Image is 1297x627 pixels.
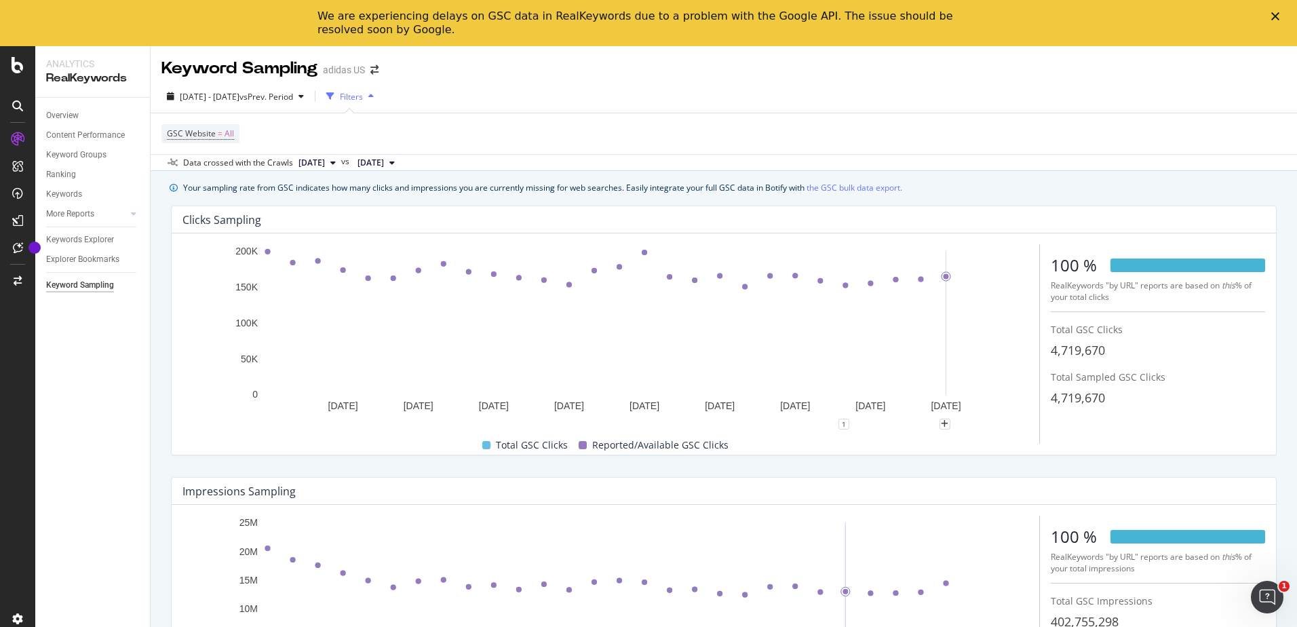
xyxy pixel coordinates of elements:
text: 150K [235,282,258,292]
div: Content Performance [46,128,125,142]
a: Keywords Explorer [46,233,140,247]
span: Total GSC Clicks [1051,323,1123,336]
div: Impressions Sampling [182,484,296,498]
button: Filters [321,85,379,107]
div: info banner [170,180,1278,195]
div: adidas US [323,63,365,77]
div: Data crossed with the Crawls [183,157,293,169]
iframe: Intercom live chat [1251,581,1283,613]
span: vs Prev. Period [239,91,293,102]
div: Keyword Groups [46,148,107,162]
div: Filters [340,91,363,102]
a: Explorer Bookmarks [46,252,140,267]
div: plus [940,419,950,430]
div: Ranking [46,168,76,182]
a: Keyword Groups [46,148,140,162]
svg: A chart. [182,244,1031,424]
span: Total GSC Clicks [496,437,568,453]
i: this [1222,551,1235,563]
div: RealKeywords "by URL" reports are based on % of your total clicks [1051,280,1265,303]
div: More Reports [46,207,94,221]
div: arrow-right-arrow-left [370,65,379,75]
text: [DATE] [328,400,358,411]
div: Keyword Sampling [161,57,317,80]
span: vs [341,155,352,168]
span: 4,719,670 [1051,389,1105,406]
span: GSC Website [167,128,216,139]
span: Reported/Available GSC Clicks [592,437,729,453]
text: 10M [239,603,258,614]
i: this [1222,280,1235,291]
a: More Reports [46,207,127,221]
span: 2025 Oct. 1st [298,157,325,169]
button: [DATE] [293,155,341,171]
button: [DATE] [352,155,400,171]
div: RealKeywords [46,71,139,86]
div: Tooltip anchor [28,242,41,254]
a: Keyword Sampling [46,278,140,292]
span: All [225,124,234,143]
div: We are experiencing delays on GSC data in RealKeywords due to a problem with the Google API. The ... [317,9,958,37]
button: [DATE] - [DATE]vsPrev. Period [161,85,309,107]
text: [DATE] [931,400,961,411]
text: [DATE] [855,400,885,411]
div: Explorer Bookmarks [46,252,119,267]
a: Ranking [46,168,140,182]
div: Keywords [46,187,82,202]
span: Total Sampled GSC Clicks [1051,370,1165,383]
div: Your sampling rate from GSC indicates how many clicks and impressions you are currently missing f... [183,180,902,195]
text: 15M [239,575,258,586]
a: Overview [46,109,140,123]
div: Keywords Explorer [46,233,114,247]
div: Keyword Sampling [46,278,114,292]
div: Overview [46,109,79,123]
div: Close [1271,12,1285,20]
div: Analytics [46,57,139,71]
span: 4,719,670 [1051,342,1105,358]
text: [DATE] [404,400,433,411]
span: 1 [1279,581,1290,592]
text: 25M [239,518,258,529]
div: Clicks Sampling [182,213,261,227]
text: [DATE] [630,400,659,411]
text: 50K [241,354,258,364]
text: 20M [239,546,258,557]
a: Content Performance [46,128,140,142]
span: 2025 Sep. 2nd [357,157,384,169]
text: [DATE] [705,400,735,411]
text: [DATE] [780,400,810,411]
text: 0 [252,389,258,400]
text: [DATE] [554,400,584,411]
a: the GSC bulk data export. [807,180,902,195]
span: = [218,128,222,139]
a: Keywords [46,187,140,202]
div: 100 % [1051,254,1097,277]
text: 200K [235,246,258,257]
div: 1 [838,419,849,430]
span: Total GSC Impressions [1051,594,1153,607]
span: [DATE] - [DATE] [180,91,239,102]
text: 100K [235,318,258,328]
div: RealKeywords "by URL" reports are based on % of your total impressions [1051,551,1265,574]
div: 100 % [1051,525,1097,548]
text: [DATE] [479,400,509,411]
